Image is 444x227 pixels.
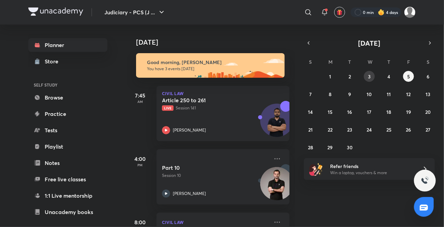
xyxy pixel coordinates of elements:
h6: Refer friends [330,163,414,170]
button: September 18, 2025 [383,106,394,117]
a: Notes [28,156,107,170]
button: September 30, 2025 [344,142,355,153]
img: Company Logo [28,7,83,16]
h5: 8:00 [127,218,154,226]
h5: 7:45 [127,91,154,100]
abbr: September 3, 2025 [368,73,371,80]
button: September 2, 2025 [344,71,355,82]
button: September 28, 2025 [305,142,316,153]
abbr: September 17, 2025 [367,109,371,115]
button: September 29, 2025 [325,142,336,153]
img: Avatar [261,107,293,140]
abbr: September 16, 2025 [347,109,352,115]
abbr: September 20, 2025 [425,109,431,115]
a: Unacademy books [28,205,107,219]
abbr: September 10, 2025 [367,91,372,97]
a: Free live classes [28,172,107,186]
abbr: September 12, 2025 [406,91,411,97]
abbr: Tuesday [349,59,351,65]
p: Civil Law [162,218,269,226]
abbr: September 18, 2025 [386,109,391,115]
button: September 17, 2025 [364,106,375,117]
button: September 23, 2025 [344,124,355,135]
button: September 1, 2025 [325,71,336,82]
button: September 7, 2025 [305,89,316,100]
abbr: September 6, 2025 [427,73,429,80]
abbr: September 8, 2025 [329,91,331,97]
abbr: September 29, 2025 [328,144,333,151]
abbr: September 1, 2025 [329,73,331,80]
div: Store [45,57,62,65]
button: September 19, 2025 [403,106,414,117]
h5: Article 250 to 261 [162,97,247,104]
button: September 25, 2025 [383,124,394,135]
p: Session 141 [162,105,269,111]
abbr: September 14, 2025 [308,109,313,115]
p: Win a laptop, vouchers & more [330,170,414,176]
a: Company Logo [28,7,83,17]
h4: [DATE] [136,38,296,46]
h5: Part 10 [162,164,247,171]
a: Tests [28,123,107,137]
abbr: September 2, 2025 [349,73,351,80]
button: September 27, 2025 [423,124,433,135]
abbr: September 11, 2025 [387,91,391,97]
abbr: September 25, 2025 [386,126,391,133]
button: September 6, 2025 [423,71,433,82]
abbr: September 21, 2025 [308,126,313,133]
button: [DATE] [313,38,425,48]
abbr: September 9, 2025 [349,91,351,97]
abbr: September 19, 2025 [406,109,411,115]
abbr: September 4, 2025 [387,73,390,80]
h6: Good morning, [PERSON_NAME] [147,59,279,65]
abbr: Friday [407,59,410,65]
abbr: September 5, 2025 [407,73,410,80]
a: Playlist [28,140,107,153]
button: September 15, 2025 [325,106,336,117]
img: Shivangee Singh [404,6,416,18]
button: September 26, 2025 [403,124,414,135]
img: morning [136,53,285,78]
abbr: September 7, 2025 [309,91,312,97]
p: Civil Law [162,91,284,95]
button: September 10, 2025 [364,89,375,100]
a: Store [28,55,107,68]
img: referral [309,162,323,176]
abbr: September 15, 2025 [328,109,332,115]
button: September 11, 2025 [383,89,394,100]
button: September 8, 2025 [325,89,336,100]
p: [PERSON_NAME] [173,127,206,133]
button: September 3, 2025 [364,71,375,82]
button: September 22, 2025 [325,124,336,135]
abbr: September 24, 2025 [367,126,372,133]
abbr: September 13, 2025 [426,91,430,97]
a: 1:1 Live mentorship [28,189,107,202]
abbr: September 26, 2025 [406,126,411,133]
p: AM [127,100,154,104]
p: [PERSON_NAME] [173,191,206,197]
p: Session 10 [162,172,269,179]
abbr: Monday [328,59,332,65]
a: Planner [28,38,107,52]
abbr: September 30, 2025 [347,144,353,151]
abbr: September 27, 2025 [426,126,430,133]
button: September 20, 2025 [423,106,433,117]
button: Judiciary - PCS (J ... [100,5,170,19]
button: September 4, 2025 [383,71,394,82]
abbr: September 28, 2025 [308,144,313,151]
button: September 5, 2025 [403,71,414,82]
abbr: Saturday [427,59,429,65]
a: Browse [28,91,107,104]
button: September 14, 2025 [305,106,316,117]
abbr: Sunday [309,59,312,65]
a: Practice [28,107,107,121]
abbr: September 22, 2025 [328,126,332,133]
button: September 21, 2025 [305,124,316,135]
h6: SELF STUDY [28,79,107,91]
span: Live [162,105,174,111]
p: PM [127,163,154,167]
img: streak [378,9,385,16]
button: September 13, 2025 [423,89,433,100]
img: avatar [337,9,343,15]
img: ttu [421,177,429,185]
